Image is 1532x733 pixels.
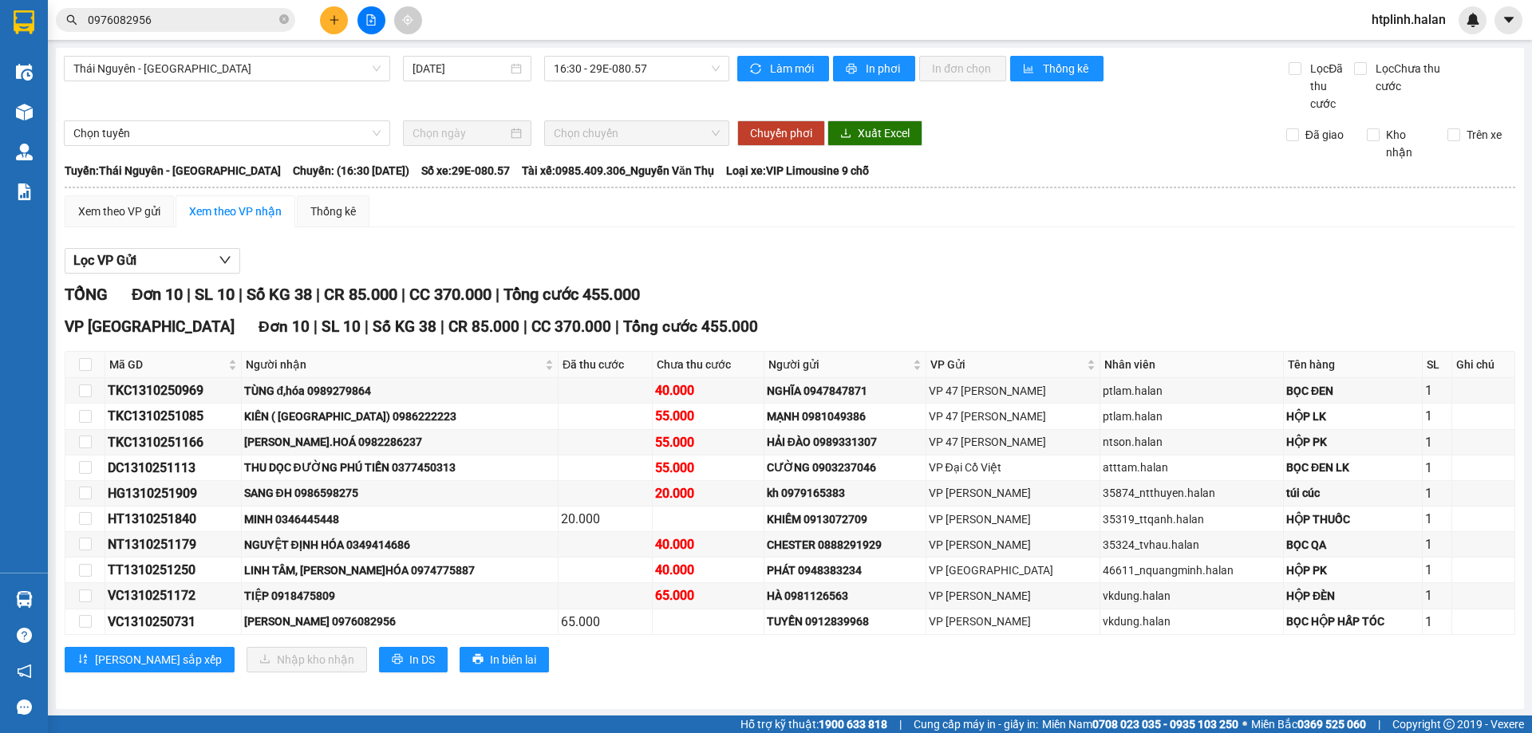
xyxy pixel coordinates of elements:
[561,612,650,632] div: 65.000
[914,715,1038,733] span: Cung cấp máy in - giấy in:
[1423,352,1451,378] th: SL
[926,583,1101,609] td: VP Võ Chí Công
[1425,560,1448,580] div: 1
[105,506,242,532] td: HT1310251840
[78,203,160,220] div: Xem theo VP gửi
[1103,587,1281,605] div: vkdung.halan
[767,382,923,400] div: NGHĨA 0947847871
[737,56,829,81] button: syncLàm mới
[929,562,1098,579] div: VP [GEOGRAPHIC_DATA]
[219,254,231,266] span: down
[655,380,761,400] div: 40.000
[655,432,761,452] div: 55.000
[655,534,761,554] div: 40.000
[926,558,1101,583] td: VP Tân Triều
[926,532,1101,558] td: VP Nguyễn Trãi
[314,317,318,336] span: |
[365,14,377,26] span: file-add
[14,10,34,34] img: logo-vxr
[246,356,542,373] span: Người nhận
[65,317,235,336] span: VP [GEOGRAPHIC_DATA]
[1286,587,1420,605] div: HỘP ĐÈN
[329,14,340,26] span: plus
[108,612,239,632] div: VC1310250731
[108,406,239,426] div: TKC1310251085
[16,64,33,81] img: warehouse-icon
[17,664,32,679] span: notification
[1103,562,1281,579] div: 46611_nquangminh.halan
[840,128,851,140] span: download
[833,56,915,81] button: printerIn phơi
[655,560,761,580] div: 40.000
[1103,433,1281,451] div: ntson.halan
[244,433,555,451] div: [PERSON_NAME].HOÁ 0982286237
[65,164,281,177] b: Tuyến: Thái Nguyên - [GEOGRAPHIC_DATA]
[16,591,33,608] img: warehouse-icon
[322,317,361,336] span: SL 10
[1425,483,1448,503] div: 1
[448,317,519,336] span: CR 85.000
[357,6,385,34] button: file-add
[858,124,910,142] span: Xuất Excel
[1042,715,1238,733] span: Miền Nam
[460,647,549,672] button: printerIn biên lai
[379,647,448,672] button: printerIn DS
[1010,56,1104,81] button: bar-chartThống kê
[926,609,1101,635] td: VP Võ Chí Công
[244,408,555,425] div: KIÊN ( [GEOGRAPHIC_DATA]) 0986222223
[16,144,33,160] img: warehouse-icon
[926,404,1101,429] td: VP 47 Trần Khát Chân
[1460,126,1508,144] span: Trên xe
[929,459,1098,476] div: VP Đại Cồ Việt
[1023,63,1036,76] span: bar-chart
[503,285,640,304] span: Tổng cước 455.000
[108,560,239,580] div: TT1310251250
[105,404,242,429] td: TKC1310251085
[244,510,555,528] div: MINH 0346445448
[1286,562,1420,579] div: HỘP PK
[929,408,1098,425] div: VP 47 [PERSON_NAME]
[846,63,859,76] span: printer
[244,587,555,605] div: TIỆP 0918475809
[108,432,239,452] div: TKC1310251166
[819,718,887,731] strong: 1900 633 818
[926,481,1101,506] td: VP Hoàng Gia
[1286,382,1420,400] div: BỌC ĐEN
[554,121,720,145] span: Chọn chuyến
[105,455,242,481] td: DC1310251113
[899,715,902,733] span: |
[496,285,499,304] span: |
[523,317,527,336] span: |
[1380,126,1435,161] span: Kho nhận
[365,317,369,336] span: |
[244,382,555,400] div: TÙNG đ,hóa 0989279864
[1286,433,1420,451] div: HỘP PK
[394,6,422,34] button: aim
[1100,352,1284,378] th: Nhân viên
[1425,432,1448,452] div: 1
[195,285,235,304] span: SL 10
[490,651,536,668] span: In biên lai
[472,653,484,666] span: printer
[554,57,720,81] span: 16:30 - 29E-080.57
[1425,380,1448,400] div: 1
[105,378,242,404] td: TKC1310250969
[770,60,816,77] span: Làm mới
[767,459,923,476] div: CƯỜNG 0903237046
[421,162,510,179] span: Số xe: 29E-080.57
[247,647,367,672] button: downloadNhập kho nhận
[247,285,312,304] span: Số KG 38
[1286,459,1420,476] div: BỌC ĐEN LK
[1378,715,1380,733] span: |
[1369,60,1451,95] span: Lọc Chưa thu cước
[108,380,239,400] div: TKC1310250969
[1425,406,1448,426] div: 1
[929,613,1098,630] div: VP [PERSON_NAME]
[726,162,869,179] span: Loại xe: VIP Limousine 9 chỗ
[1286,613,1420,630] div: BỌC HỘP HẤP TÓC
[1286,510,1420,528] div: HỘP THUỐC
[16,104,33,120] img: warehouse-icon
[73,121,381,145] span: Chọn tuyến
[88,11,276,29] input: Tìm tên, số ĐT hoặc mã đơn
[1494,6,1522,34] button: caret-down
